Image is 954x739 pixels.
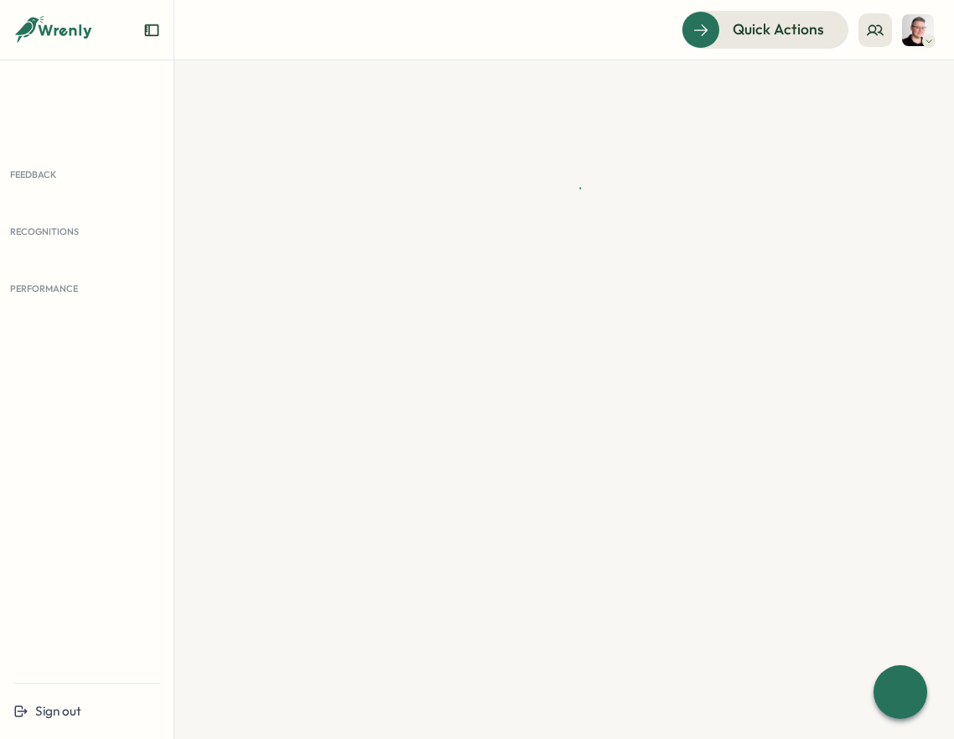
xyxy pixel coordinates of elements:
img: Almudena Bernardos [902,14,934,46]
button: Quick Actions [682,11,848,48]
span: Sign out [35,703,81,719]
button: Expand sidebar [143,22,160,39]
span: Quick Actions [733,18,824,40]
